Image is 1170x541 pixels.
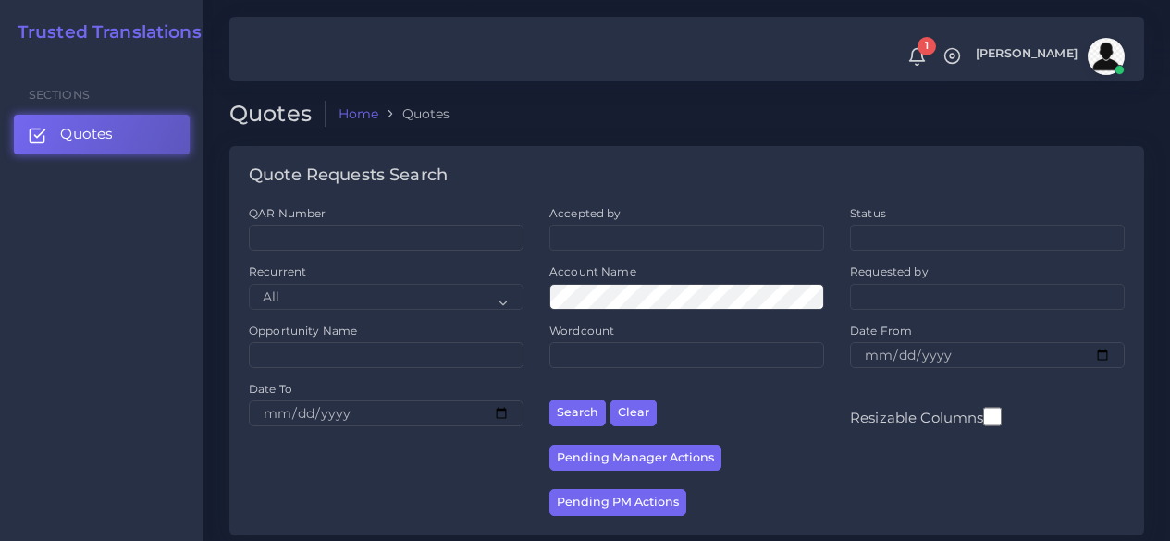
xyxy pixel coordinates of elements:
span: 1 [918,37,936,55]
a: Home [339,105,379,123]
a: [PERSON_NAME]avatar [967,38,1131,75]
a: 1 [901,47,933,67]
label: Date To [249,381,292,397]
label: Recurrent [249,264,306,279]
label: Date From [850,323,912,338]
label: Status [850,205,886,221]
a: Quotes [14,115,190,154]
span: Sections [29,88,90,102]
a: Trusted Translations [5,22,202,43]
h2: Quotes [229,101,326,128]
label: Account Name [549,264,636,279]
label: Resizable Columns [850,405,1002,428]
input: Resizable Columns [983,405,1002,428]
h4: Quote Requests Search [249,166,448,186]
label: Opportunity Name [249,323,357,338]
button: Search [549,400,606,426]
label: Accepted by [549,205,622,221]
img: avatar [1088,38,1125,75]
span: [PERSON_NAME] [976,48,1078,60]
span: Quotes [60,124,113,144]
label: QAR Number [249,205,326,221]
button: Clear [610,400,657,426]
li: Quotes [378,105,450,123]
button: Pending PM Actions [549,489,686,516]
button: Pending Manager Actions [549,445,721,472]
label: Requested by [850,264,929,279]
label: Wordcount [549,323,614,338]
